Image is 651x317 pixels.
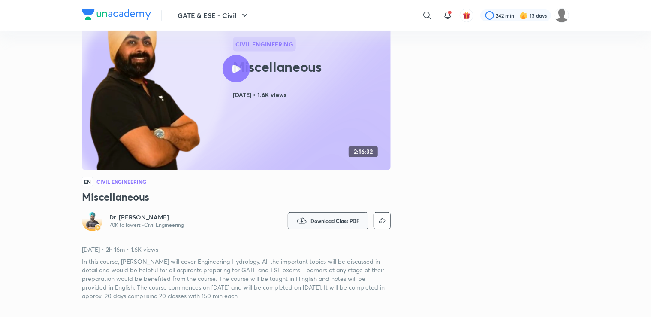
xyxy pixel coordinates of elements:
[555,8,569,23] img: Anjali kumari
[233,89,387,101] h4: [DATE] • 1.6K views
[233,58,387,75] h2: Miscellaneous
[82,9,151,20] img: Company Logo
[463,12,470,19] img: avatar
[82,9,151,22] a: Company Logo
[82,177,93,186] span: EN
[84,212,101,229] img: Avatar
[354,148,373,155] h4: 2:16:32
[109,213,184,222] a: Dr. [PERSON_NAME]
[82,257,391,300] p: In this course, [PERSON_NAME] will cover Engineering Hydrology. All the important topics will be ...
[288,212,368,229] button: Download Class PDF
[82,210,102,231] a: Avatarbadge
[96,179,146,184] h4: Civil Engineering
[310,217,359,224] span: Download Class PDF
[519,11,528,20] img: streak
[82,190,391,204] h3: Miscellaneous
[82,245,391,254] p: [DATE] • 2h 16m • 1.6K views
[460,9,473,22] button: avatar
[172,7,255,24] button: GATE & ESE - Civil
[109,222,184,229] p: 70K followers • Civil Engineering
[95,225,101,231] img: badge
